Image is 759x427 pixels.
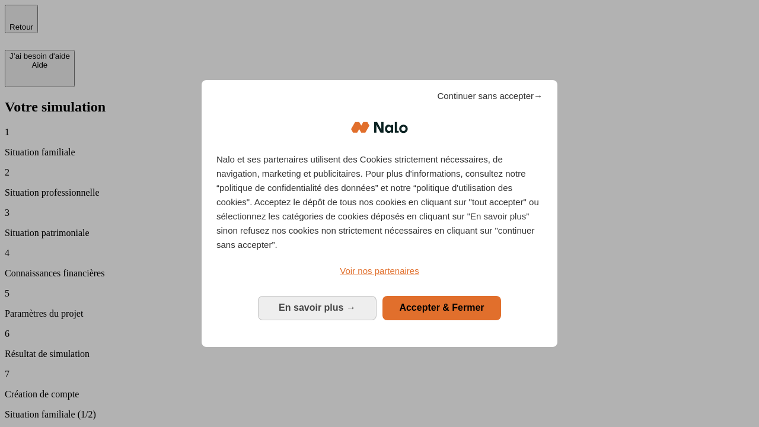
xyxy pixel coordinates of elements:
img: Logo [351,110,408,145]
p: Nalo et ses partenaires utilisent des Cookies strictement nécessaires, de navigation, marketing e... [216,152,543,252]
span: Voir nos partenaires [340,266,419,276]
span: Accepter & Fermer [399,302,484,313]
span: En savoir plus → [279,302,356,313]
button: Accepter & Fermer: Accepter notre traitement des données et fermer [382,296,501,320]
span: Continuer sans accepter→ [437,89,543,103]
button: En savoir plus: Configurer vos consentements [258,296,377,320]
div: Bienvenue chez Nalo Gestion du consentement [202,80,557,346]
a: Voir nos partenaires [216,264,543,278]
